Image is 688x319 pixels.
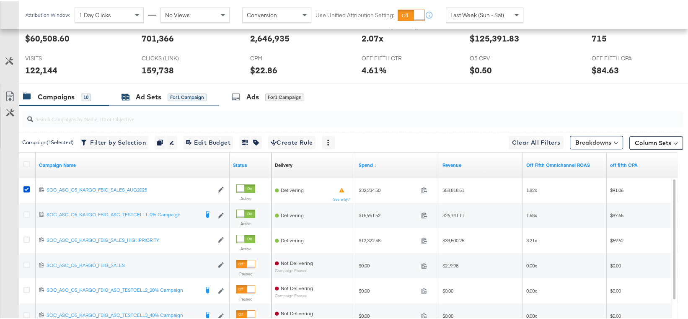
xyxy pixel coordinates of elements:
[442,236,464,242] span: $39,500.25
[268,135,316,148] button: Create Rule
[142,53,204,61] span: CLICKS (LINK)
[250,63,277,75] div: $22.86
[450,10,504,18] span: Last Week (Sun - Sat)
[38,91,75,101] div: Campaigns
[275,161,292,167] div: Delivery
[186,136,230,147] span: Edit Budget
[250,53,313,61] span: CPM
[442,311,453,318] span: $0.00
[136,91,161,101] div: Ad Sets
[247,10,277,18] span: Conversion
[442,161,520,167] a: Omniture Revenue
[509,135,564,148] button: Clear All Filters
[47,210,199,217] div: SOC_ASC_O5_KARGO_FBIG_ASC_TESTCELL1_0% Campaign
[610,311,621,318] span: $0.00
[39,161,226,167] a: Your campaign name.
[236,270,255,275] label: Paused
[470,53,533,61] span: O5 CPV
[47,285,199,294] a: SOC_ASC_O5_KARGO_FBIG_ASC_TESTCELL2_20% Campaign
[236,295,255,301] label: Paused
[359,161,436,167] a: The total amount spent to date.
[610,211,623,217] span: $87.65
[236,220,255,225] label: Active
[47,261,213,268] a: SOC_ASC_O5_KARGO_FBIG_SALES
[526,236,537,242] span: 3.21x
[47,311,199,319] a: SOC_ASC_O5_KARGO_FBIG_ASC_TESTCELL3_40% Campaign
[281,186,304,192] span: Delivering
[165,10,190,18] span: No Views
[526,261,537,267] span: 0.00x
[275,267,313,272] sub: Campaign Paused
[359,261,418,267] span: $0.00
[592,53,654,61] span: OFF FIFTH CPA
[281,284,313,290] span: Not Delivering
[25,11,70,17] div: Attribution Window:
[526,211,537,217] span: 1.68x
[265,92,304,100] div: for 1 Campaign
[47,311,199,317] div: SOC_ASC_O5_KARGO_FBIG_ASC_TESTCELL3_40% Campaign
[610,186,623,192] span: $91.06
[233,161,268,167] a: Shows the current state of your Ad Campaign.
[47,261,213,267] div: SOC_ASC_O5_KARGO_FBIG_SALES
[610,161,687,167] a: o5cpa
[526,161,603,167] a: 9/20 Update
[359,236,418,242] span: $12,322.58
[526,186,537,192] span: 1.82x
[442,211,464,217] span: $26,741.11
[610,236,623,242] span: $69.62
[250,31,290,43] div: 2,646,935
[22,137,74,145] div: Campaign ( 1 Selected)
[362,53,424,61] span: OFF FIFTH CTR
[359,311,418,318] span: $0.00
[570,135,623,148] button: Breakdowns
[442,286,453,293] span: $0.00
[526,311,537,318] span: 0.00x
[610,261,621,267] span: $0.00
[629,135,683,148] button: Column Sets
[281,236,304,242] span: Delivering
[80,135,148,148] button: Filter by Selection
[442,261,458,267] span: $219.98
[184,135,233,148] button: Edit Budget
[281,309,313,315] span: Not Delivering
[281,211,304,217] span: Delivering
[246,91,259,101] div: Ads
[236,245,255,250] label: Active
[81,92,91,100] div: 10
[47,210,199,218] a: SOC_ASC_O5_KARGO_FBIG_ASC_TESTCELL1_0% Campaign
[592,31,607,43] div: 715
[442,186,464,192] span: $58,818.51
[359,286,418,293] span: $0.00
[359,186,418,192] span: $32,234.50
[592,63,619,75] div: $84.63
[470,31,519,43] div: $125,391.83
[271,136,313,147] span: Create Rule
[25,53,88,61] span: VISITS
[25,31,70,43] div: $60,508.60
[142,31,174,43] div: 701,366
[33,106,623,122] input: Search Campaigns by Name, ID or Objective
[359,211,418,217] span: $15,951.52
[610,286,621,293] span: $0.00
[47,236,213,243] a: SOC_ASC_O5_KARGO_FBIG_SALES_HIGHPRIORITY
[470,63,492,75] div: $0.50
[142,63,174,75] div: 159,738
[168,92,207,100] div: for 1 Campaign
[47,185,213,192] a: SOC_ASC_O5_KARGO_FBIG_SALES_AUG2025
[362,31,383,43] div: 2.07x
[236,195,255,200] label: Active
[79,10,111,18] span: 1 Day Clicks
[316,10,394,18] label: Use Unified Attribution Setting:
[526,286,537,293] span: 0.00x
[512,136,560,147] span: Clear All Filters
[47,236,213,242] div: SOC_ASC_O5_KARGO_FBIG_SALES_HIGHPRIORITY
[362,63,387,75] div: 4.61%
[47,285,199,292] div: SOC_ASC_O5_KARGO_FBIG_ASC_TESTCELL2_20% Campaign
[275,292,313,297] sub: Campaign Paused
[25,63,57,75] div: 122,144
[275,161,292,167] a: Reflects the ability of your Ad Campaign to achieve delivery based on ad states, schedule and bud...
[83,136,146,147] span: Filter by Selection
[281,259,313,265] span: Not Delivering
